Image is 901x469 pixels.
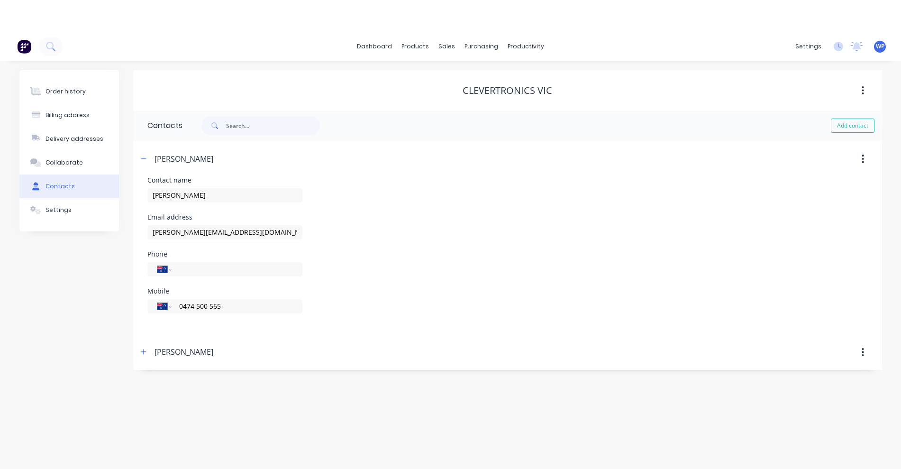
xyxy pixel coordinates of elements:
[46,111,90,120] div: Billing address
[46,87,86,96] div: Order history
[155,346,213,358] div: [PERSON_NAME]
[434,39,460,54] div: sales
[133,110,182,141] div: Contacts
[226,116,320,135] input: Search...
[147,177,302,184] div: Contact name
[19,198,119,222] button: Settings
[19,127,119,151] button: Delivery addresses
[17,39,31,54] img: Factory
[869,437,892,460] iframe: Intercom live chat
[147,214,302,221] div: Email address
[46,158,83,167] div: Collaborate
[147,288,302,294] div: Mobile
[876,42,884,51] span: WP
[46,135,103,143] div: Delivery addresses
[463,85,552,96] div: Clevertronics Vic
[352,39,397,54] a: dashboard
[155,153,213,165] div: [PERSON_NAME]
[503,39,549,54] div: productivity
[19,175,119,198] button: Contacts
[791,39,826,54] div: settings
[19,80,119,103] button: Order history
[460,39,503,54] div: purchasing
[831,119,874,133] button: Add contact
[46,206,72,214] div: Settings
[46,182,75,191] div: Contacts
[19,151,119,175] button: Collaborate
[147,251,302,257] div: Phone
[397,39,434,54] div: products
[19,103,119,127] button: Billing address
